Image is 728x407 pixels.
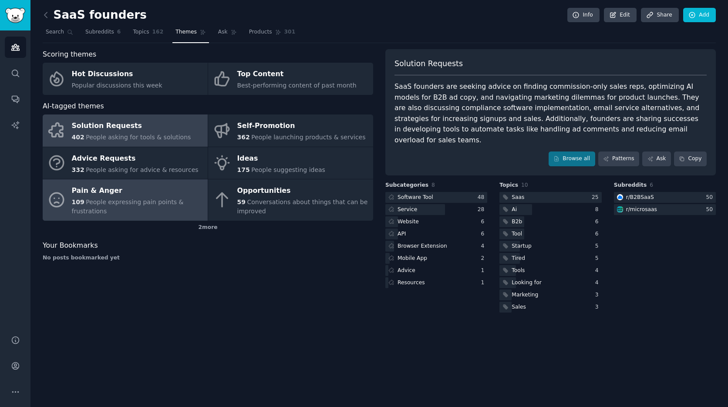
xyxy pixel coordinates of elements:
a: Edit [604,8,637,23]
div: 6 [595,230,602,238]
a: Opportunities59Conversations about things that can be improved [208,179,373,221]
span: 162 [152,28,164,36]
a: Self-Promotion362People launching products & services [208,114,373,147]
a: Share [641,8,678,23]
div: 1 [481,279,488,287]
span: Popular discussions this week [72,82,162,89]
div: 6 [595,218,602,226]
a: Software Tool48 [385,192,487,203]
div: Ai [512,206,517,214]
div: 2 more [43,221,373,235]
a: Solution Requests402People asking for tools & solutions [43,114,208,147]
a: B2b6 [499,216,601,227]
span: Themes [175,28,197,36]
span: AI-tagged themes [43,101,104,112]
a: Tool6 [499,229,601,239]
div: Sales [512,303,526,311]
a: Topics162 [130,25,166,43]
div: 28 [478,206,488,214]
span: 10 [521,182,528,188]
span: Solution Requests [394,58,463,69]
div: 3 [595,303,602,311]
div: 50 [706,194,716,202]
span: Scoring themes [43,49,96,60]
span: Best-performing content of past month [237,82,357,89]
a: API6 [385,229,487,239]
a: B2BSaaSr/B2BSaaS50 [614,192,716,203]
div: 25 [592,194,602,202]
a: Tools4 [499,265,601,276]
div: 5 [595,255,602,262]
div: SaaS founders are seeking advice on finding commission-only sales reps, optimizing AI models for ... [394,81,707,145]
div: Solution Requests [72,119,191,133]
div: Top Content [237,67,357,81]
div: Advice [398,267,415,275]
div: No posts bookmarked yet [43,254,373,262]
span: 332 [72,166,84,173]
h2: SaaS founders [43,8,147,22]
span: People asking for advice & resources [86,166,198,173]
div: Hot Discussions [72,67,162,81]
span: Products [249,28,272,36]
div: Pain & Anger [72,184,203,198]
div: 50 [706,206,716,214]
span: 8 [431,182,435,188]
div: Software Tool [398,194,433,202]
span: 301 [284,28,296,36]
div: 4 [595,279,602,287]
span: Topics [133,28,149,36]
a: Info [567,8,600,23]
span: 362 [237,134,250,141]
div: Tired [512,255,525,262]
a: microsaasr/microsaas50 [614,204,716,215]
div: Startup [512,242,531,250]
div: 4 [481,242,488,250]
div: Mobile App [398,255,427,262]
a: Browser Extension4 [385,241,487,252]
div: Website [398,218,419,226]
div: API [398,230,406,238]
span: Conversations about things that can be improved [237,198,368,215]
span: Your Bookmarks [43,240,98,251]
span: Subreddits [614,182,647,189]
div: B2b [512,218,522,226]
a: Ask [215,25,240,43]
div: 48 [478,194,488,202]
div: Browser Extension [398,242,447,250]
div: 4 [595,267,602,275]
div: 6 [481,230,488,238]
a: Tired5 [499,253,601,264]
a: Subreddits6 [82,25,124,43]
span: People launching products & services [251,134,365,141]
div: 2 [481,255,488,262]
div: Saas [512,194,524,202]
a: Pain & Anger109People expressing pain points & frustrations [43,179,208,221]
img: GummySearch logo [5,8,25,23]
div: r/ B2BSaaS [626,194,654,202]
a: Search [43,25,76,43]
span: 402 [72,134,84,141]
a: Ask [642,151,671,166]
span: 109 [72,198,84,205]
a: Ai8 [499,204,601,215]
a: Website6 [385,216,487,227]
img: B2BSaaS [617,194,623,200]
div: Ideas [237,151,325,165]
a: Advice1 [385,265,487,276]
span: Topics [499,182,518,189]
button: Copy [674,151,707,166]
a: Add [683,8,716,23]
span: Subcategories [385,182,428,189]
a: Looking for4 [499,277,601,288]
span: 6 [117,28,121,36]
div: 6 [481,218,488,226]
div: Service [398,206,417,214]
a: Mobile App2 [385,253,487,264]
div: Looking for [512,279,541,287]
span: People expressing pain points & frustrations [72,198,184,215]
span: 59 [237,198,246,205]
span: 175 [237,166,250,173]
div: r/ microsaas [626,206,657,214]
div: Marketing [512,291,538,299]
span: Subreddits [85,28,114,36]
